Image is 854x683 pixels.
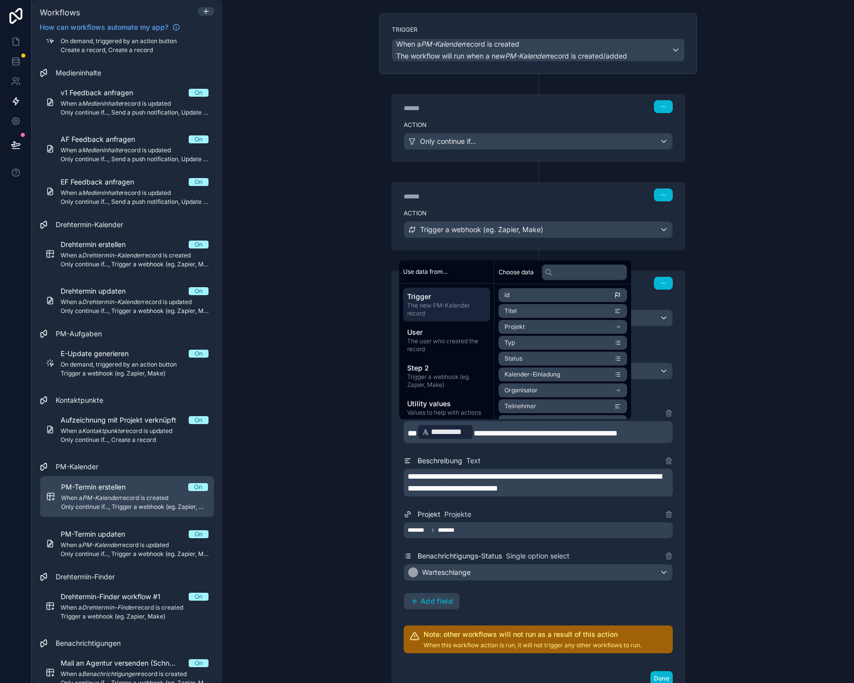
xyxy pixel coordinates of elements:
[420,225,543,235] span: Trigger a webhook (eg. Zapier, Make)
[404,221,673,238] button: Trigger a webhook (eg. Zapier, Make)
[506,551,569,561] span: Single option select
[418,551,502,561] span: Benachrichtigungs-Status
[466,456,481,466] span: Text
[404,133,673,150] button: Only continue if...
[40,22,168,32] span: How can workflows automate my app?
[403,268,447,276] span: Use data from...
[404,564,673,581] button: Warteschlange
[404,593,459,609] button: Add field
[392,26,685,34] label: Trigger
[444,509,471,519] span: Projekte
[421,597,453,606] span: Add field
[407,302,486,317] span: The new PM-Kalender record
[422,567,471,577] span: Warteschlange
[424,641,641,649] p: When this workflow action is run, it will not trigger any other workflows to run.
[404,593,460,610] button: Add field
[407,327,486,337] span: User
[36,22,184,32] a: How can workflows automate my app?
[396,52,627,60] span: The workflow will run when a new record is created/added
[424,629,641,639] h2: Note: other workflows will not run as a result of this action
[418,509,440,519] span: Projekt
[505,52,548,60] em: PM-Kalender
[40,7,80,17] span: Workflows
[392,39,685,62] button: When aPM-Kalenderrecord is createdThe workflow will run when a newPM-Kalenderrecord is created/added
[418,456,462,466] span: Beschreibung
[407,363,486,373] span: Step 2
[399,284,494,419] div: scrollable content
[407,399,486,409] span: Utility values
[407,409,486,417] span: Values to help with actions
[420,136,476,146] span: Only continue if...
[407,373,486,389] span: Trigger a webhook (eg. Zapier, Make)
[421,40,464,48] em: PM-Kalender
[407,337,486,353] span: The user who created the record
[404,209,673,217] label: Action
[407,292,486,302] span: Trigger
[396,39,519,49] span: When a record is created
[498,268,534,276] span: Choose data
[404,121,673,129] label: Action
